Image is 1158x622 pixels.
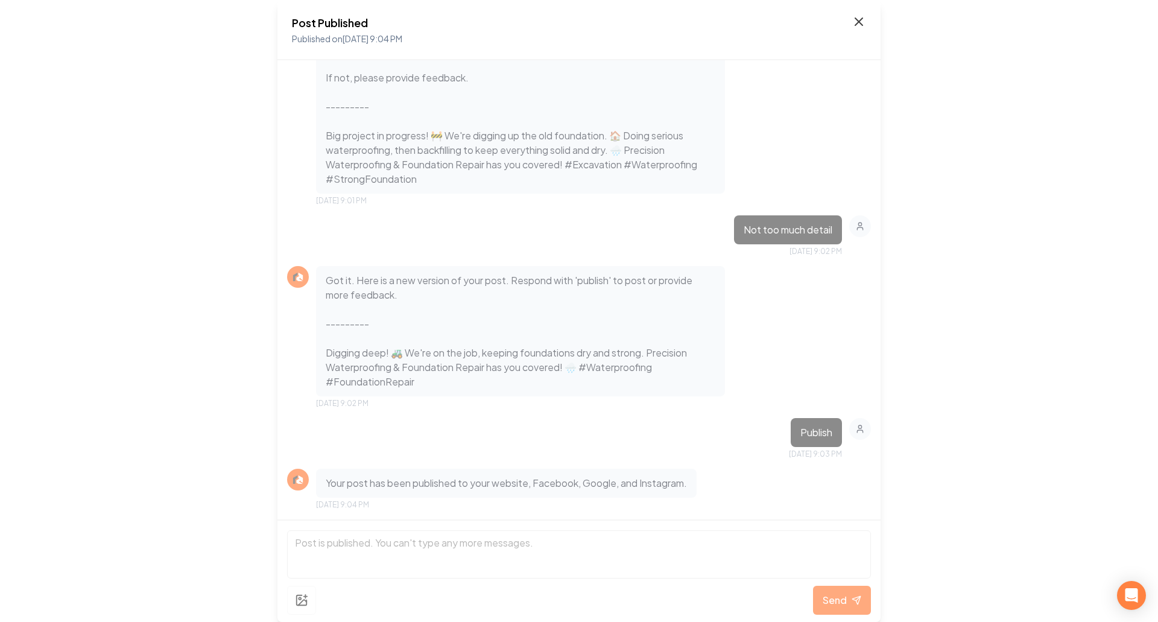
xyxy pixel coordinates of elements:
[789,247,842,256] span: [DATE] 9:02 PM
[744,223,832,237] p: Not too much detail
[800,425,832,440] p: Publish
[291,270,305,284] img: Rebolt Logo
[291,472,305,487] img: Rebolt Logo
[326,476,687,490] p: Your post has been published to your website, Facebook, Google, and Instagram.
[292,14,402,31] h2: Post Published
[1117,581,1146,610] div: Open Intercom Messenger
[789,449,842,459] span: [DATE] 9:03 PM
[326,273,715,389] p: Got it. Here is a new version of your post. Respond with 'publish' to post or provide more feedba...
[292,33,402,44] span: Published on [DATE] 9:04 PM
[316,399,369,408] span: [DATE] 9:02 PM
[316,196,367,206] span: [DATE] 9:01 PM
[316,500,369,510] span: [DATE] 9:04 PM
[326,13,715,186] p: Great. Here is the first version of your post! If you want to publish just respond "publish". If ...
